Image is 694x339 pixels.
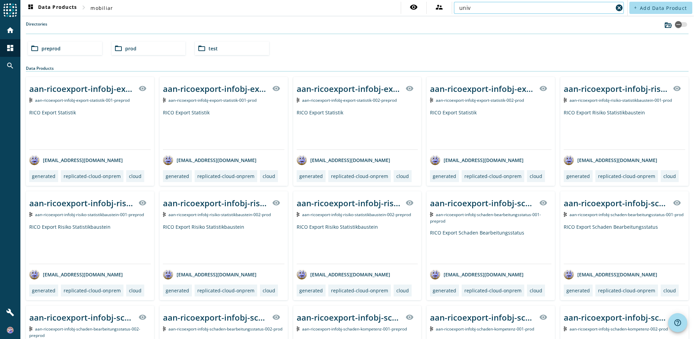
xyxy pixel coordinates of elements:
button: Add Data Product [629,2,692,14]
div: aan-ricoexport-infobj-risiko-statistikbaustein-002-_stage_ [297,197,402,209]
img: 798d10c5a9f2a3eb89799e06e38493cd [7,327,14,334]
label: Directories [26,21,47,34]
span: Kafka Topic: aan-ricoexport-infobj-export-statistik-002-preprod [302,97,397,103]
div: [EMAIL_ADDRESS][DOMAIN_NAME] [297,269,390,279]
mat-icon: folder_open [198,44,206,52]
span: Kafka Topic: aan-ricoexport-infobj-schaden-bearbeitungsstatus-002-preprod [29,326,140,338]
span: preprod [42,45,61,52]
img: Kafka Topic: aan-ricoexport-infobj-export-statistik-002-preprod [297,98,300,102]
mat-icon: visibility [673,199,681,207]
mat-icon: dashboard [6,44,14,52]
img: avatar [564,155,574,165]
div: [EMAIL_ADDRESS][DOMAIN_NAME] [564,155,657,165]
mat-icon: dashboard [27,4,35,12]
div: aan-ricoexport-infobj-risiko-statistikbaustein-001-_stage_ [29,197,134,209]
div: RICO Export Risiko Statistikbaustein [297,224,418,264]
mat-icon: cancel [615,4,623,12]
div: cloud [663,173,676,179]
div: aan-ricoexport-infobj-schaden-kompetenz-002-_stage_ [564,312,669,323]
img: Kafka Topic: aan-ricoexport-infobj-export-statistik-002-prod [430,98,433,102]
div: generated [32,287,55,294]
div: RICO Export Risiko Statistikbaustein [564,109,685,149]
div: replicated-cloud-onprem [64,173,121,179]
div: aan-ricoexport-infobj-schaden-bearbeitungsstatus-002-_stage_ [163,312,268,323]
div: [EMAIL_ADDRESS][DOMAIN_NAME] [430,155,524,165]
input: Search (% or * for wildcards) [459,4,613,12]
img: Kafka Topic: aan-ricoexport-infobj-schaden-kompetenz-001-prod [430,326,433,331]
mat-icon: add [633,6,637,10]
img: Kafka Topic: aan-ricoexport-infobj-schaden-bearbeitungsstatus-002-prod [163,326,166,331]
div: aan-ricoexport-infobj-export-statistik-001-_stage_ [29,83,134,94]
mat-icon: folder_open [31,44,39,52]
img: avatar [297,269,307,279]
div: RICO Export Risiko Statistikbaustein [29,224,151,264]
mat-icon: visibility [138,199,147,207]
mat-icon: visibility [539,84,547,93]
img: Kafka Topic: aan-ricoexport-infobj-risiko-statistikbaustein-001-preprod [29,212,32,217]
div: generated [433,287,456,294]
span: prod [125,45,136,52]
div: RICO Export Statistik [163,109,284,149]
mat-icon: folder_open [114,44,122,52]
button: Data Products [24,2,80,14]
div: RICO Export Schaden Bearbeitungsstatus [564,224,685,264]
div: aan-ricoexport-infobj-export-statistik-001-_stage_ [163,83,268,94]
mat-icon: visibility [539,313,547,321]
img: avatar [430,269,440,279]
div: RICO Export Statistik [29,109,151,149]
mat-icon: visibility [272,84,280,93]
img: Kafka Topic: aan-ricoexport-infobj-schaden-bearbeitungsstatus-002-preprod [29,326,32,331]
div: [EMAIL_ADDRESS][DOMAIN_NAME] [564,269,657,279]
span: Kafka Topic: aan-ricoexport-infobj-export-statistik-001-preprod [35,97,130,103]
mat-icon: visibility [539,199,547,207]
img: Kafka Topic: aan-ricoexport-infobj-risiko-statistikbaustein-002-preprod [297,212,300,217]
div: generated [566,287,590,294]
mat-icon: visibility [138,84,147,93]
button: mobiliar [88,2,116,14]
div: cloud [663,287,676,294]
div: cloud [263,287,275,294]
img: avatar [297,155,307,165]
div: replicated-cloud-onprem [197,287,254,294]
div: cloud [396,173,409,179]
img: avatar [163,269,173,279]
div: RICO Export Schaden Bearbeitungsstatus [430,229,551,264]
img: Kafka Topic: aan-ricoexport-infobj-export-statistik-001-preprod [29,98,32,102]
span: mobiliar [90,5,113,11]
div: [EMAIL_ADDRESS][DOMAIN_NAME] [430,269,524,279]
mat-icon: help_outline [674,319,682,327]
mat-icon: visibility [406,313,414,321]
img: avatar [430,155,440,165]
span: Kafka Topic: aan-ricoexport-infobj-schaden-bearbeitungsstatus-001-preprod [430,212,541,224]
div: RICO Export Statistik [297,109,418,149]
div: cloud [263,173,275,179]
span: Kafka Topic: aan-ricoexport-infobj-schaden-bearbeitungsstatus-001-prod [569,212,683,217]
span: Add Data Product [640,5,687,11]
img: Kafka Topic: aan-ricoexport-infobj-schaden-kompetenz-002-prod [564,326,567,331]
img: Kafka Topic: aan-ricoexport-infobj-schaden-bearbeitungsstatus-001-preprod [430,212,433,217]
div: generated [299,287,323,294]
span: Kafka Topic: aan-ricoexport-infobj-schaden-kompetenz-002-prod [569,326,668,332]
img: Kafka Topic: aan-ricoexport-infobj-export-statistik-001-prod [163,98,166,102]
mat-icon: search [6,62,14,70]
span: Kafka Topic: aan-ricoexport-infobj-export-statistik-002-prod [436,97,524,103]
div: cloud [396,287,409,294]
span: Data Products [27,4,77,12]
div: replicated-cloud-onprem [598,173,655,179]
span: Kafka Topic: aan-ricoexport-infobj-schaden-kompetenz-001-preprod [302,326,407,332]
div: aan-ricoexport-infobj-risiko-statistikbaustein-001-_stage_ [564,83,669,94]
div: replicated-cloud-onprem [464,173,522,179]
img: avatar [163,155,173,165]
div: aan-ricoexport-infobj-risiko-statistikbaustein-002-_stage_ [163,197,268,209]
img: Kafka Topic: aan-ricoexport-infobj-risiko-statistikbaustein-001-prod [564,98,567,102]
div: generated [433,173,456,179]
div: aan-ricoexport-infobj-export-statistik-002-_stage_ [297,83,402,94]
mat-icon: visibility [410,3,418,11]
mat-icon: supervisor_account [435,3,443,11]
span: Kafka Topic: aan-ricoexport-infobj-risiko-statistikbaustein-002-prod [168,212,271,217]
div: generated [299,173,323,179]
img: spoud-logo.svg [3,3,17,17]
div: replicated-cloud-onprem [464,287,522,294]
div: cloud [129,287,142,294]
div: generated [566,173,590,179]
